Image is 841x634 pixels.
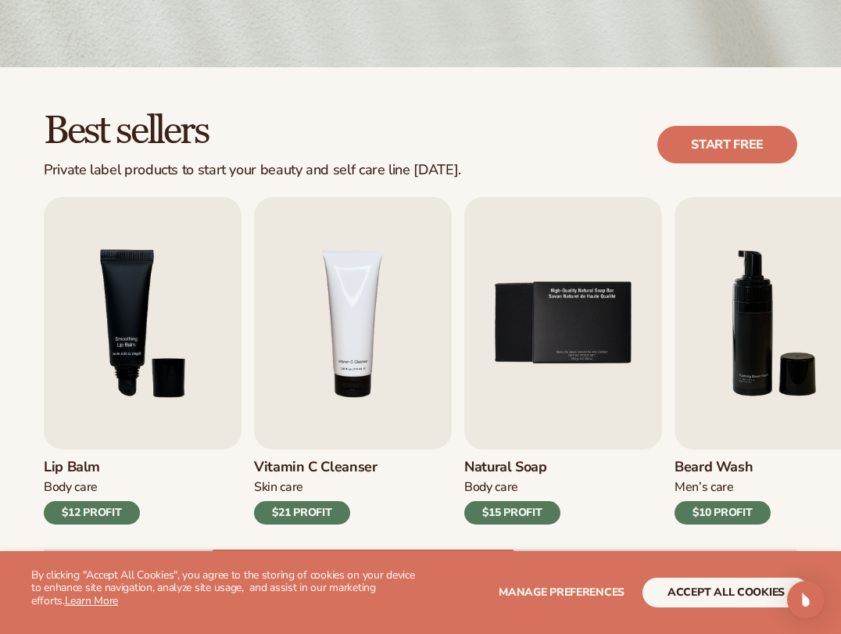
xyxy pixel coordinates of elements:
[44,162,461,179] div: Private label products to start your beauty and self care line [DATE].
[65,593,118,608] a: Learn More
[44,479,140,496] div: Body Care
[675,501,771,525] div: $10 PROFIT
[44,501,140,525] div: $12 PROFIT
[464,197,662,525] a: 5 / 9
[254,459,378,476] h3: Vitamin C Cleanser
[31,569,420,608] p: By clicking "Accept All Cookies", you agree to the storing of cookies on your device to enhance s...
[254,501,350,525] div: $21 PROFIT
[44,197,242,525] a: 3 / 9
[254,197,452,525] a: 4 / 9
[675,479,771,496] div: Men’s Care
[464,479,560,496] div: Body Care
[787,581,825,618] div: Open Intercom Messenger
[464,459,560,476] h3: Natural Soap
[499,585,624,600] span: Manage preferences
[657,126,797,163] a: Start free
[44,111,461,152] h2: Best sellers
[675,459,771,476] h3: Beard Wash
[642,578,810,607] button: accept all cookies
[499,578,624,607] button: Manage preferences
[44,459,140,476] h3: Lip Balm
[464,501,560,525] div: $15 PROFIT
[254,479,378,496] div: Skin Care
